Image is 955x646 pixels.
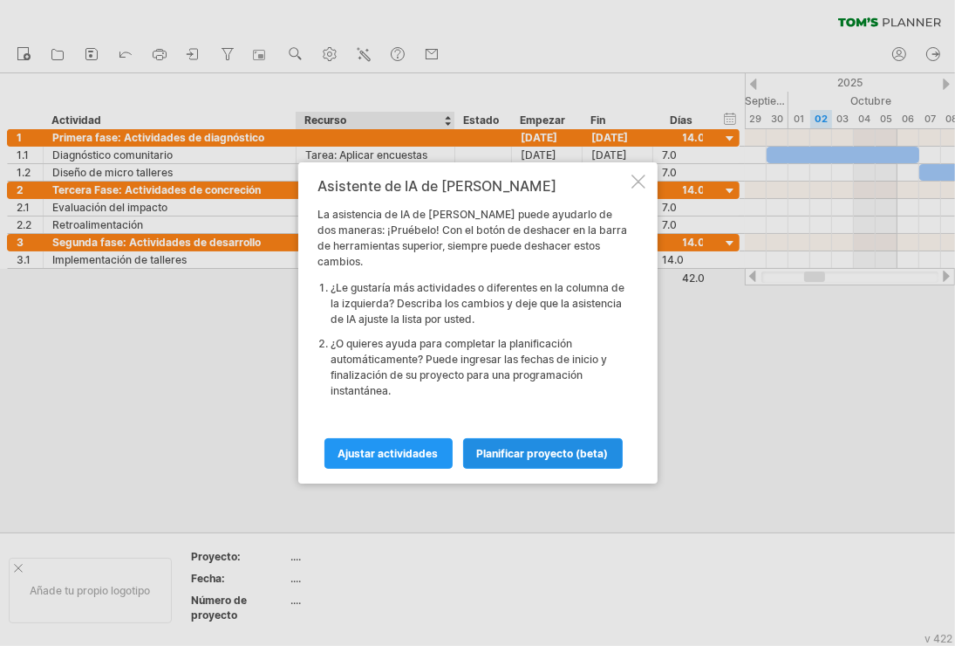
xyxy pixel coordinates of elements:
[324,438,453,469] a: Ajustar actividades
[338,447,439,460] span: Ajustar actividades
[318,178,628,194] div: Asistente de IA de [PERSON_NAME]
[331,280,628,327] li: ¿Le gustaría más actividades o diferentes en la columna de la izquierda? Describa los cambios y d...
[331,336,628,399] li: ¿O quieres ayuda para completar la planificación automáticamente? Puede ingresar las fechas de in...
[318,208,628,268] font: La asistencia de IA de [PERSON_NAME] puede ayudarlo de dos maneras: ¡Pruébelo! Con el botón de de...
[477,447,609,460] span: Planificar proyecto (beta)
[463,438,623,469] a: Planificar proyecto (beta)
